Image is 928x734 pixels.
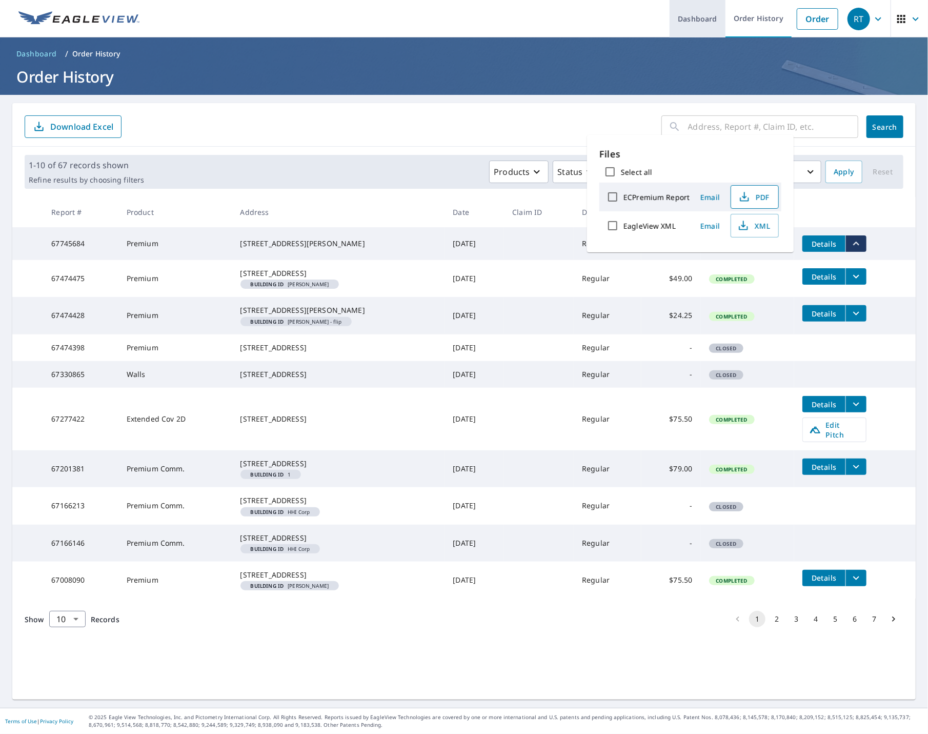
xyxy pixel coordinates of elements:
[245,509,316,514] span: HHI Corp
[845,570,866,586] button: filesDropdownBtn-67008090
[240,369,437,380] div: [STREET_ADDRESS]
[240,495,437,506] div: [STREET_ADDRESS]
[50,121,113,132] p: Download Excel
[809,239,839,249] span: Details
[25,614,44,624] span: Show
[72,49,120,59] p: Order History
[251,472,284,477] em: Building ID
[118,334,232,361] td: Premium
[43,562,118,599] td: 67008090
[251,509,284,514] em: Building ID
[251,282,284,287] em: Building ID
[118,197,232,227] th: Product
[641,450,701,487] td: $79.00
[445,227,504,260] td: [DATE]
[12,46,916,62] nav: breadcrumb
[240,533,437,543] div: [STREET_ADDRESS]
[574,562,641,599] td: Regular
[118,227,232,260] td: Premium
[641,487,701,524] td: -
[574,260,641,297] td: Regular
[737,191,770,203] span: PDF
[240,239,437,249] div: [STREET_ADDRESS][PERSON_NAME]
[445,487,504,524] td: [DATE]
[118,450,232,487] td: Premium Comm.
[118,260,232,297] td: Premium
[89,713,923,729] p: © 2025 Eagle View Technologies, Inc. and Pictometry International Corp. All Rights Reserved. Repo...
[118,525,232,562] td: Premium Comm.
[240,305,437,315] div: [STREET_ADDRESS][PERSON_NAME]
[40,718,73,725] a: Privacy Policy
[866,115,903,138] button: Search
[251,319,284,324] em: Building ID
[91,614,119,624] span: Records
[641,260,701,297] td: $49.00
[809,400,839,409] span: Details
[574,487,641,524] td: Regular
[118,297,232,334] td: Premium
[12,66,916,87] h1: Order History
[43,197,118,227] th: Report #
[728,611,903,627] nav: pagination navigation
[698,221,722,231] span: Email
[845,459,866,475] button: filesDropdownBtn-67201381
[489,161,549,183] button: Products
[43,227,118,260] td: 67745684
[240,459,437,469] div: [STREET_ADDRESS]
[43,297,118,334] td: 67474428
[118,361,232,388] td: Walls
[809,573,839,583] span: Details
[43,260,118,297] td: 67474475
[802,459,845,475] button: detailsBtn-67201381
[16,49,57,59] span: Dashboard
[445,260,504,297] td: [DATE]
[809,309,839,319] span: Details
[445,334,504,361] td: [DATE]
[574,334,641,361] td: Regular
[5,718,73,724] p: |
[623,221,676,231] label: EagleView XML
[504,197,574,227] th: Claim ID
[698,192,722,202] span: Email
[802,396,845,412] button: detailsBtn-67277422
[845,305,866,322] button: filesDropdownBtn-67474428
[494,166,530,178] p: Products
[802,570,845,586] button: detailsBtn-67008090
[845,235,866,252] button: filesDropdownBtn-67745684
[808,611,824,627] button: Go to page 4
[574,227,641,260] td: Regular
[694,218,727,234] button: Email
[445,525,504,562] td: [DATE]
[240,570,437,580] div: [STREET_ADDRESS]
[240,343,437,353] div: [STREET_ADDRESS]
[232,197,445,227] th: Address
[574,197,641,227] th: Delivery
[49,605,86,633] div: 10
[118,487,232,524] td: Premium Comm.
[710,275,754,283] span: Completed
[710,503,743,510] span: Closed
[49,611,86,627] div: Show 10 records
[251,583,284,588] em: Building ID
[445,197,504,227] th: Date
[710,540,743,547] span: Closed
[445,562,504,599] td: [DATE]
[809,462,839,472] span: Details
[802,305,845,322] button: detailsBtn-67474428
[848,8,870,30] div: RT
[737,220,770,232] span: XML
[621,167,652,177] label: Select all
[43,487,118,524] td: 67166213
[749,611,765,627] button: page 1
[29,159,144,171] p: 1-10 of 67 records shown
[769,611,785,627] button: Go to page 2
[845,396,866,412] button: filesDropdownBtn-67277422
[710,345,743,352] span: Closed
[641,361,701,388] td: -
[240,268,437,279] div: [STREET_ADDRESS]
[245,282,335,287] span: [PERSON_NAME]
[445,450,504,487] td: [DATE]
[710,416,754,423] span: Completed
[574,361,641,388] td: Regular
[43,450,118,487] td: 67201381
